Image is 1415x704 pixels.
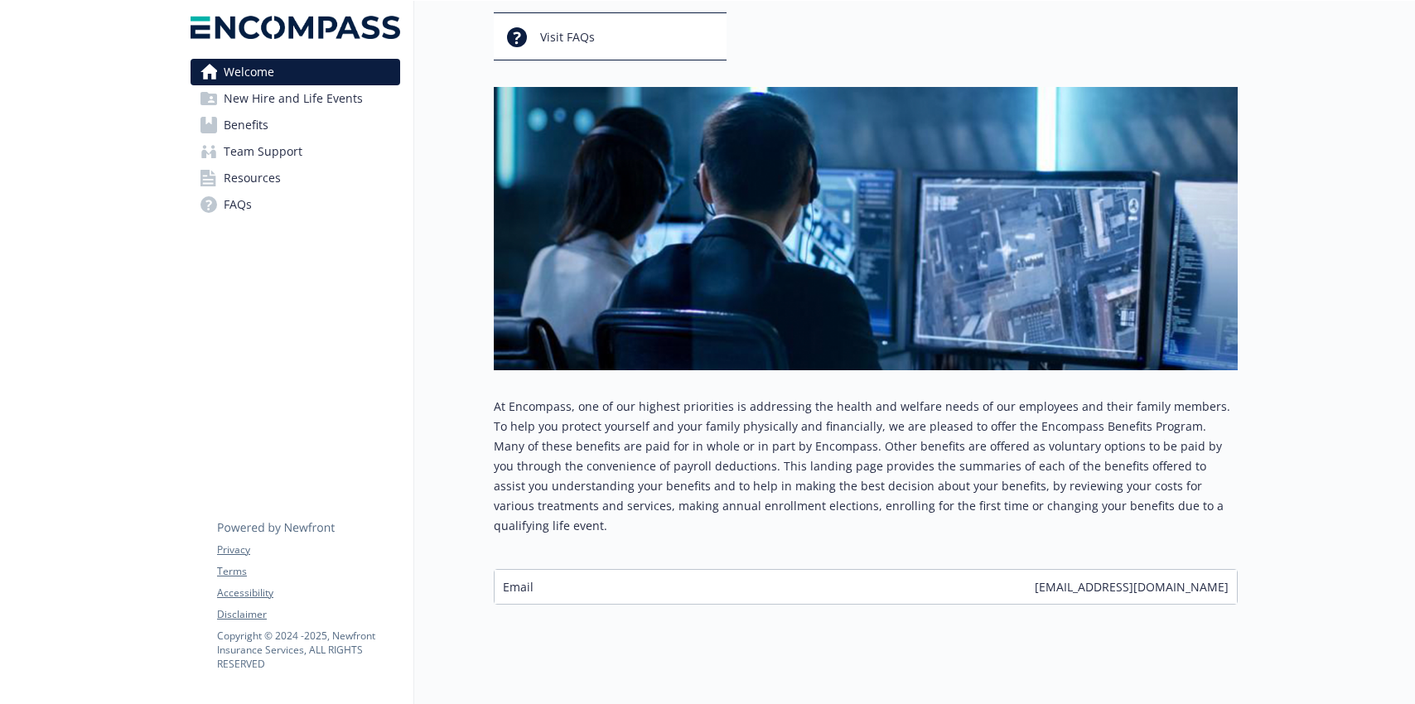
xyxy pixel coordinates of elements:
[494,12,727,60] button: Visit FAQs
[540,22,595,53] span: Visit FAQs
[191,112,400,138] a: Benefits
[191,191,400,218] a: FAQs
[503,578,534,596] span: Email
[217,586,399,600] a: Accessibility
[191,165,400,191] a: Resources
[217,564,399,579] a: Terms
[217,542,399,557] a: Privacy
[217,629,399,671] p: Copyright © 2024 - 2025 , Newfront Insurance Services, ALL RIGHTS RESERVED
[1035,578,1229,596] span: [EMAIL_ADDRESS][DOMAIN_NAME]
[217,607,399,622] a: Disclaimer
[191,85,400,112] a: New Hire and Life Events
[191,138,400,165] a: Team Support
[494,397,1238,536] p: At Encompass, one of our highest priorities is addressing the health and welfare needs of our emp...
[224,191,252,218] span: FAQs
[224,59,274,85] span: Welcome
[224,138,302,165] span: Team Support
[191,59,400,85] a: Welcome
[224,85,363,112] span: New Hire and Life Events
[494,87,1238,370] img: overview page banner
[224,165,281,191] span: Resources
[224,112,268,138] span: Benefits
